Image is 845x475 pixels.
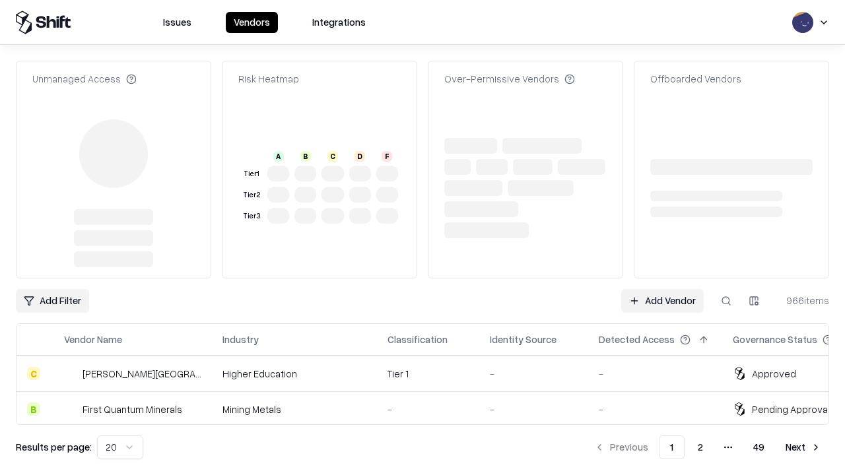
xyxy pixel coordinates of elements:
[64,367,77,380] img: Reichman University
[752,402,830,416] div: Pending Approval
[300,151,311,162] div: B
[490,367,578,381] div: -
[64,332,122,346] div: Vendor Name
[599,367,712,381] div: -
[222,402,366,416] div: Mining Metals
[778,435,829,459] button: Next
[382,151,392,162] div: F
[586,435,829,459] nav: pagination
[743,435,775,459] button: 49
[238,72,299,86] div: Risk Heatmap
[733,332,817,346] div: Governance Status
[327,151,338,162] div: C
[752,367,796,381] div: Approved
[83,402,182,416] div: First Quantum Minerals
[621,289,704,313] a: Add Vendor
[388,367,469,381] div: Tier 1
[241,210,262,222] div: Tier 3
[599,402,712,416] div: -
[27,402,40,416] div: B
[226,12,278,33] button: Vendors
[222,367,366,381] div: Higher Education
[355,151,365,162] div: D
[16,440,92,454] p: Results per page:
[304,12,374,33] button: Integrations
[776,294,829,307] div: 966 items
[388,402,469,416] div: -
[599,332,675,346] div: Detected Access
[687,435,714,459] button: 2
[16,289,89,313] button: Add Filter
[388,332,448,346] div: Classification
[273,151,284,162] div: A
[650,72,741,86] div: Offboarded Vendors
[444,72,575,86] div: Over-Permissive Vendors
[27,367,40,380] div: C
[155,12,199,33] button: Issues
[83,367,201,381] div: [PERSON_NAME][GEOGRAPHIC_DATA]
[32,72,137,86] div: Unmanaged Access
[241,189,262,201] div: Tier 2
[222,332,259,346] div: Industry
[490,402,578,416] div: -
[241,168,262,179] div: Tier 1
[64,402,77,416] img: First Quantum Minerals
[490,332,557,346] div: Identity Source
[659,435,685,459] button: 1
